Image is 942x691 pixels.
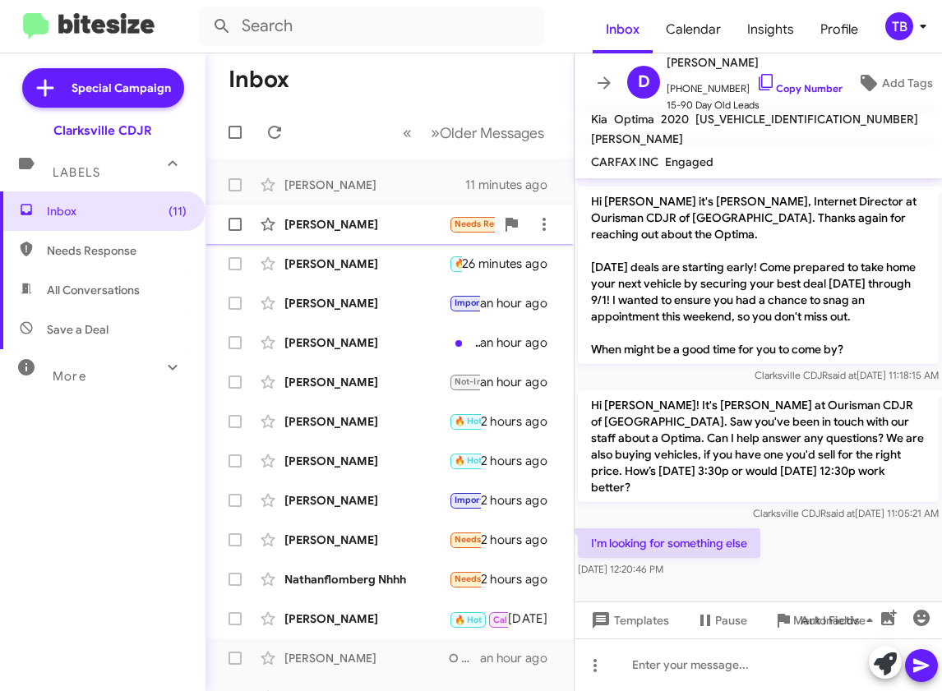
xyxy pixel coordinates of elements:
[449,334,480,351] div: Oh, I was actually looking for new cars or, at most, a 2024 with relatively low mileage. I'm look...
[449,293,480,312] div: Look at the vehicle at my house
[591,131,683,146] span: [PERSON_NAME]
[755,369,939,381] span: Clarksville CDJR [DATE] 11:18:15 AM
[807,6,871,53] a: Profile
[455,416,483,426] span: 🔥 Hot
[455,297,497,308] span: Important
[53,122,152,139] div: Clarksville CDJR
[661,112,689,127] span: 2020
[665,154,713,169] span: Engaged
[481,492,561,509] div: 2 hours ago
[72,80,171,96] span: Special Campaign
[591,154,658,169] span: CARFAX INC
[284,532,449,548] div: [PERSON_NAME]
[715,606,747,635] span: Pause
[753,507,939,519] span: Clarksville CDJR [DATE] 11:05:21 AM
[455,495,497,505] span: Important
[449,214,495,233] div: No, I don't think you can get the price down low enough.
[508,610,561,627] div: [DATE]
[53,369,86,384] span: More
[885,12,913,40] div: TB
[481,453,561,469] div: 2 hours ago
[481,532,561,548] div: 2 hours ago
[284,216,449,233] div: [PERSON_NAME]
[394,116,554,150] nav: Page navigation example
[53,165,100,180] span: Labels
[449,491,481,509] div: No - i returned [PERSON_NAME]'s call and asked for the current best offer price - got no response
[449,530,481,549] div: No I did not
[229,67,289,93] h1: Inbox
[284,571,449,587] div: Nathanflomberg Nhhh
[756,82,843,94] a: Copy Number
[480,650,561,666] div: an hour ago
[449,372,480,391] div: Thank you
[493,615,536,625] span: Call Them
[47,242,187,259] span: Needs Response
[695,112,918,127] span: [US_VEHICLE_IDENTIFICATION_NUMBER]
[480,374,561,390] div: an hour ago
[481,413,561,430] div: 2 hours ago
[653,6,734,53] a: Calendar
[787,606,893,635] button: Auto Fields
[575,606,682,635] button: Templates
[588,606,669,635] span: Templates
[455,219,524,229] span: Needs Response
[667,72,843,97] span: [PHONE_NUMBER]
[47,203,187,219] span: Inbox
[284,374,449,390] div: [PERSON_NAME]
[481,571,561,587] div: 2 hours ago
[455,376,518,387] span: Not-Interested
[393,116,422,150] button: Previous
[449,177,465,193] div: I'm looking for something else
[578,390,939,502] p: Hi [PERSON_NAME]! It's [PERSON_NAME] at Ourisman CDJR of [GEOGRAPHIC_DATA]. Saw you've been in to...
[591,112,607,127] span: Kia
[449,608,508,629] div: WP0AA2A78EL0150503
[449,650,480,666] div: O My. I'm sorry to hear that.
[284,256,449,272] div: [PERSON_NAME]
[455,258,483,269] span: 🔥 Hot
[578,187,939,364] p: Hi [PERSON_NAME] it's [PERSON_NAME], Internet Director at Ourisman CDJR of [GEOGRAPHIC_DATA]. Tha...
[734,6,807,53] a: Insights
[449,451,481,470] div: Going to wait to see what Sept deals are
[284,413,449,430] div: [PERSON_NAME]
[480,295,561,311] div: an hour ago
[480,334,561,351] div: an hour ago
[47,282,140,298] span: All Conversations
[403,122,412,143] span: «
[826,507,855,519] span: said at
[455,574,524,584] span: Needs Response
[667,97,843,113] span: 15-90 Day Old Leads
[421,116,554,150] button: Next
[47,321,109,338] span: Save a Deal
[284,453,449,469] div: [PERSON_NAME]
[455,534,524,545] span: Needs Response
[828,369,857,381] span: said at
[871,12,924,40] button: TB
[284,177,449,193] div: [PERSON_NAME]
[449,412,481,431] div: I have not maybe sometime in late September
[801,606,880,635] span: Auto Fields
[169,203,187,219] span: (11)
[667,53,843,72] span: [PERSON_NAME]
[682,606,760,635] button: Pause
[440,124,544,142] span: Older Messages
[22,68,184,108] a: Special Campaign
[284,334,449,351] div: [PERSON_NAME]
[578,528,760,558] p: I'm looking for something else
[431,122,440,143] span: »
[449,569,481,588] div: Looming for 4Runner pro
[455,455,483,466] span: 🔥 Hot
[614,112,654,127] span: Optima
[760,606,879,635] button: Mark Inactive
[462,256,561,272] div: 26 minutes ago
[638,69,650,95] span: D
[284,650,449,666] div: [PERSON_NAME]
[578,563,663,575] span: [DATE] 12:20:46 PM
[882,68,933,98] span: Add Tags
[199,7,544,46] input: Search
[465,177,561,193] div: 11 minutes ago
[449,254,462,273] div: I never did, is it still available?
[593,6,653,53] a: Inbox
